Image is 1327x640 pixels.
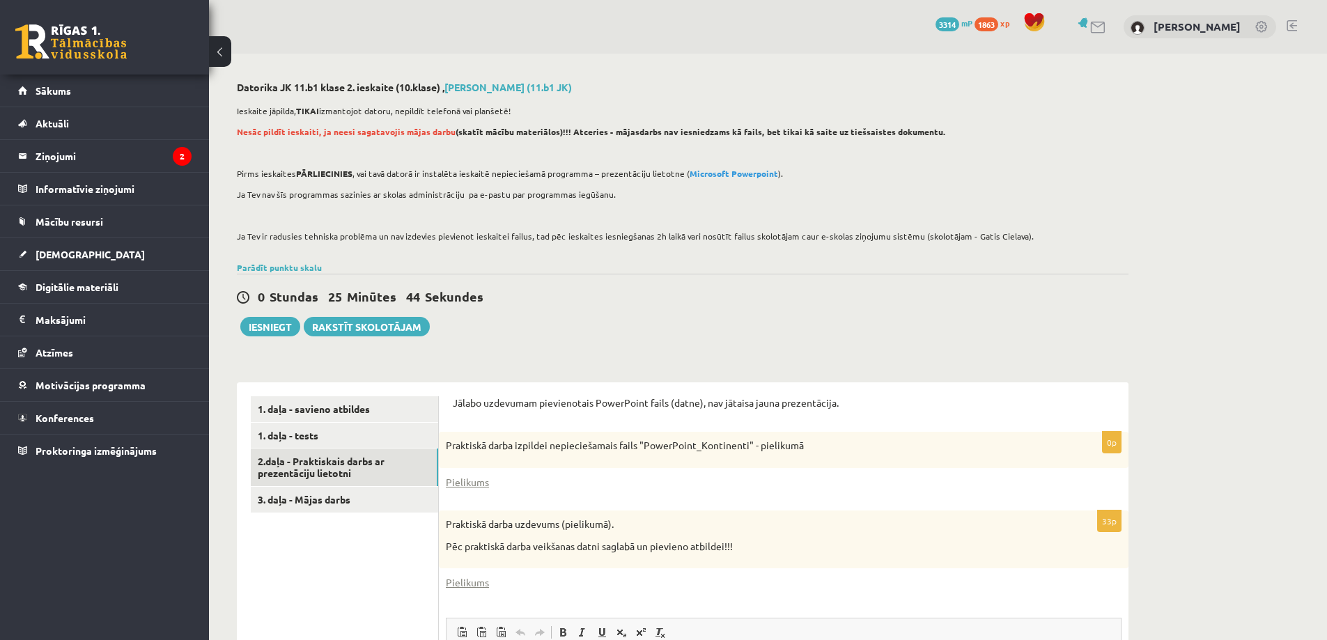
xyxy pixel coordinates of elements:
[36,444,157,457] span: Proktoringa izmēģinājums
[36,173,192,205] legend: Informatīvie ziņojumi
[36,215,103,228] span: Mācību resursi
[936,17,972,29] a: 3314 mP
[18,271,192,303] a: Digitālie materiāli
[36,140,192,172] legend: Ziņojumi
[446,475,489,490] a: Pielikums
[425,288,483,304] span: Sekundes
[18,140,192,172] a: Ziņojumi2
[975,17,998,31] span: 1863
[18,336,192,368] a: Atzīmes
[690,168,778,179] strong: Microsoft Powerpoint
[36,346,73,359] span: Atzīmes
[1000,17,1009,29] span: xp
[296,105,319,116] strong: TIKAI
[237,167,1122,180] p: Pirms ieskaites , vai tavā datorā ir instalēta ieskaitē nepieciešamā programma – prezentāciju lie...
[18,369,192,401] a: Motivācijas programma
[446,540,1052,554] p: Pēc praktiskā darba veikšanas datni saglabā un pievieno atbildei!!!
[18,205,192,237] a: Mācību resursi
[18,435,192,467] a: Proktoringa izmēģinājums
[304,317,430,336] a: Rakstīt skolotājam
[36,412,94,424] span: Konferences
[251,448,438,486] a: 2.daļa - Praktiskais darbs ar prezentāciju lietotni
[36,84,71,97] span: Sākums
[444,81,572,93] a: [PERSON_NAME] (11.b1 JK)
[446,575,489,590] a: Pielikums
[36,248,145,260] span: [DEMOGRAPHIC_DATA]
[18,107,192,139] a: Aktuāli
[453,396,1115,410] p: Jālabo uzdevumam pievienotais PowerPoint fails (datne), nav jātaisa jauna prezentācija.
[237,126,456,137] span: Nesāc pildīt ieskaiti, ja neesi sagatavojis mājas darbu
[18,75,192,107] a: Sākums
[251,487,438,513] a: 3. daļa - Mājas darbs
[270,288,318,304] span: Stundas
[251,396,438,422] a: 1. daļa - savieno atbildes
[18,402,192,434] a: Konferences
[237,230,1122,242] p: Ja Tev ir radusies tehniska problēma un nav izdevies pievienot ieskaitei failus, tad pēc ieskaite...
[15,24,127,59] a: Rīgas 1. Tālmācības vidusskola
[406,288,420,304] span: 44
[173,147,192,166] i: 2
[936,17,959,31] span: 3314
[237,81,1128,93] h2: Datorika JK 11.b1 klase 2. ieskaite (10.klase) ,
[36,281,118,293] span: Digitālie materiāli
[36,379,146,391] span: Motivācijas programma
[347,288,396,304] span: Minūtes
[36,117,69,130] span: Aktuāli
[961,17,972,29] span: mP
[975,17,1016,29] a: 1863 xp
[240,317,300,336] button: Iesniegt
[237,262,322,273] a: Parādīt punktu skalu
[446,439,1052,453] p: Praktiskā darba izpildei nepieciešamais fails "PowerPoint_Kontinenti" - pielikumā
[251,423,438,448] a: 1. daļa - tests
[18,238,192,270] a: [DEMOGRAPHIC_DATA]
[18,173,192,205] a: Informatīvie ziņojumi
[237,104,1122,117] p: Ieskaite jāpilda, izmantojot datoru, nepildīt telefonā vai planšetē!
[237,188,1122,201] p: Ja Tev nav šīs programmas sazinies ar skolas administrāciju pa e-pastu par programmas iegūšanu.
[36,304,192,336] legend: Maksājumi
[1154,19,1241,33] a: [PERSON_NAME]
[1102,431,1122,453] p: 0p
[258,288,265,304] span: 0
[328,288,342,304] span: 25
[237,126,946,137] strong: (skatīt mācību materiālos)!!! Atceries - mājasdarbs nav iesniedzams kā fails, bet tikai kā saite ...
[18,304,192,336] a: Maksājumi
[1097,510,1122,532] p: 33p
[446,517,1052,531] p: Praktiskā darba uzdevums (pielikumā).
[1131,21,1144,35] img: Viktorija Borhova
[296,168,352,179] strong: PĀRLIECINIES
